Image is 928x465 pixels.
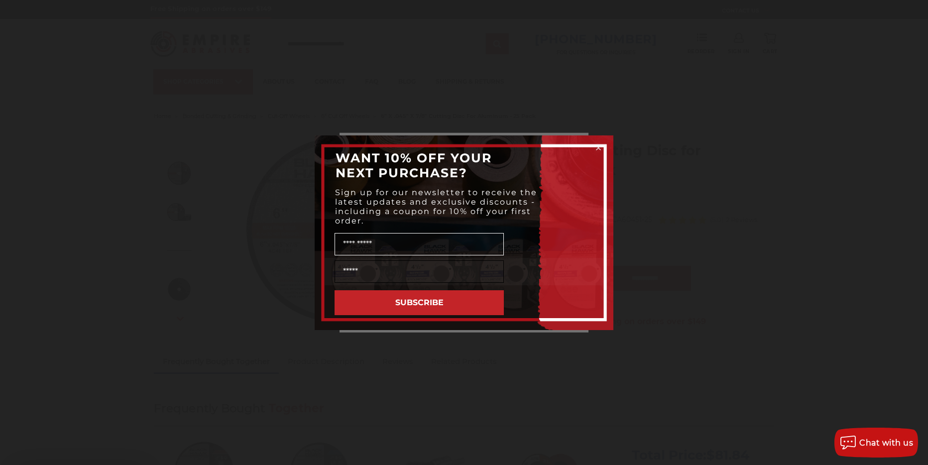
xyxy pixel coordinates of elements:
[859,438,913,448] span: Chat with us
[335,290,504,315] button: SUBSCRIBE
[593,143,603,153] button: Close dialog
[335,188,537,226] span: Sign up for our newsletter to receive the latest updates and exclusive discounts - including a co...
[834,428,918,458] button: Chat with us
[335,260,504,283] input: Email
[336,150,492,180] span: WANT 10% OFF YOUR NEXT PURCHASE?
